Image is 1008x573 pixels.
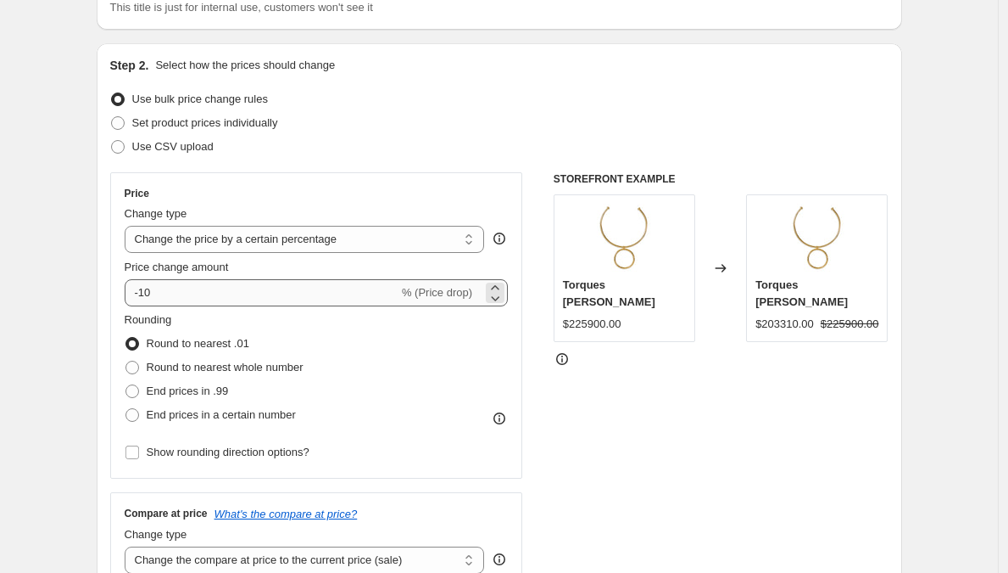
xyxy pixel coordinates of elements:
span: Change type [125,528,187,541]
button: What's the compare at price? [214,508,358,520]
span: Round to nearest .01 [147,337,249,350]
span: End prices in .99 [147,385,229,397]
span: Use CSV upload [132,140,214,153]
span: Set product prices individually [132,116,278,129]
input: -15 [125,279,398,306]
h6: STOREFRONT EXAMPLE [554,172,888,186]
span: Torques [PERSON_NAME] [755,278,848,308]
img: 1-49-2_80x.jpg [783,204,851,272]
span: Use bulk price change rules [132,93,268,105]
h3: Price [125,187,149,200]
span: Show rounding direction options? [147,446,309,458]
span: Rounding [125,313,172,326]
span: Change type [125,207,187,220]
p: Select how the prices should change [155,57,335,74]
div: help [491,551,508,568]
span: This title is just for internal use, customers won't see it [110,1,373,14]
span: % (Price drop) [402,286,472,299]
span: End prices in a certain number [147,408,296,421]
span: $225900.00 [563,317,621,330]
span: Round to nearest whole number [147,361,304,374]
img: 1-49-2_80x.jpg [590,204,658,272]
h2: Step 2. [110,57,149,74]
span: Price change amount [125,261,229,273]
h3: Compare at price [125,507,208,520]
span: Torques [PERSON_NAME] [563,278,655,308]
span: $225900.00 [821,317,879,330]
span: $203310.00 [755,317,814,330]
div: help [491,230,508,247]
